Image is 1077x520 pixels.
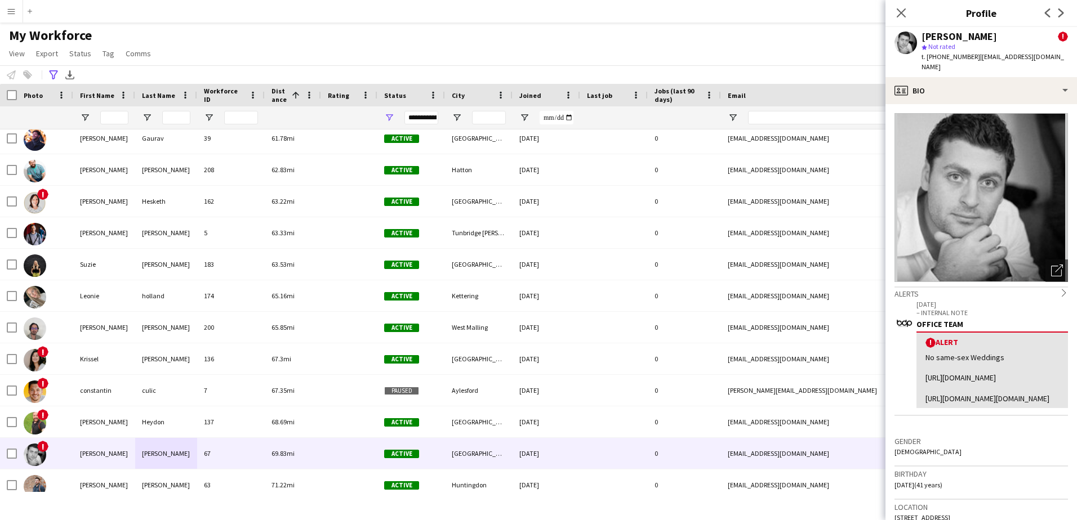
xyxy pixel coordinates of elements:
[721,375,946,406] div: [PERSON_NAME][EMAIL_ADDRESS][DOMAIN_NAME]
[513,375,580,406] div: [DATE]
[648,249,721,280] div: 0
[384,229,419,237] span: Active
[721,438,946,469] div: [EMAIL_ADDRESS][DOMAIN_NAME]
[721,280,946,311] div: [EMAIL_ADDRESS][DOMAIN_NAME]
[519,91,541,100] span: Joined
[384,450,419,458] span: Active
[142,113,152,123] button: Open Filter Menu
[98,46,119,61] a: Tag
[513,154,580,185] div: [DATE]
[272,197,295,205] span: 63.22mi
[73,375,135,406] div: constantin
[513,406,580,437] div: [DATE]
[73,406,135,437] div: [PERSON_NAME]
[65,46,96,61] a: Status
[197,186,265,217] div: 162
[73,469,135,500] div: [PERSON_NAME]
[384,113,394,123] button: Open Filter Menu
[69,48,91,59] span: Status
[648,375,721,406] div: 0
[885,77,1077,104] div: Bio
[587,91,612,100] span: Last job
[445,343,513,374] div: [GEOGRAPHIC_DATA]
[24,223,46,245] img: David Burke
[445,438,513,469] div: [GEOGRAPHIC_DATA]
[540,111,573,124] input: Joined Filter Input
[272,165,295,174] span: 62.83mi
[1045,259,1068,282] div: Open photos pop-in
[513,217,580,248] div: [DATE]
[272,323,295,331] span: 65.85mi
[197,312,265,343] div: 200
[384,355,419,364] span: Active
[197,438,265,469] div: 67
[37,189,48,200] span: !
[272,292,295,300] span: 65.16mi
[452,113,462,123] button: Open Filter Menu
[224,111,258,124] input: Workforce ID Filter Input
[36,48,58,59] span: Export
[9,48,25,59] span: View
[445,375,513,406] div: Aylesford
[272,134,295,142] span: 61.78mi
[272,386,295,395] span: 67.35mi
[384,387,419,395] span: Paused
[445,249,513,280] div: [GEOGRAPHIC_DATA]
[135,312,197,343] div: [PERSON_NAME]
[894,113,1068,282] img: Crew avatar or photo
[73,343,135,374] div: Krissel
[103,48,114,59] span: Tag
[728,113,738,123] button: Open Filter Menu
[24,349,46,371] img: Krissel Simbulan
[197,469,265,500] div: 63
[24,191,46,214] img: Nicola Hesketh
[513,469,580,500] div: [DATE]
[135,123,197,154] div: Gaurav
[721,312,946,343] div: [EMAIL_ADDRESS][DOMAIN_NAME]
[197,154,265,185] div: 208
[513,249,580,280] div: [DATE]
[32,46,63,61] a: Export
[135,343,197,374] div: [PERSON_NAME]
[648,217,721,248] div: 0
[135,217,197,248] div: [PERSON_NAME]
[925,352,1059,404] div: No same-sex Weddings [URL][DOMAIN_NAME] [URL][DOMAIN_NAME][DOMAIN_NAME]
[513,123,580,154] div: [DATE]
[885,6,1077,20] h3: Profile
[648,438,721,469] div: 0
[197,123,265,154] div: 39
[272,355,291,363] span: 67.3mi
[37,409,48,420] span: !
[73,280,135,311] div: Leonie
[73,312,135,343] div: [PERSON_NAME]
[513,280,580,311] div: [DATE]
[47,68,60,82] app-action-btn: Advanced filters
[24,286,46,308] img: Leonie holland
[384,261,419,269] span: Active
[728,91,746,100] span: Email
[142,91,175,100] span: Last Name
[916,308,1068,317] p: – INTERNAL NOTE
[648,280,721,311] div: 0
[928,42,955,51] span: Not rated
[445,123,513,154] div: [GEOGRAPHIC_DATA]
[894,447,962,456] span: [DEMOGRAPHIC_DATA]
[922,32,997,42] div: [PERSON_NAME]
[445,469,513,500] div: Huntingdon
[648,406,721,437] div: 0
[894,502,1068,512] h3: Location
[916,300,1068,308] p: [DATE]
[73,217,135,248] div: [PERSON_NAME]
[925,337,1059,348] div: Alert
[63,68,77,82] app-action-btn: Export XLSX
[384,91,406,100] span: Status
[922,52,980,61] span: t. [PHONE_NUMBER]
[513,343,580,374] div: [DATE]
[445,312,513,343] div: West Malling
[384,418,419,427] span: Active
[197,406,265,437] div: 137
[894,469,1068,479] h3: Birthday
[721,217,946,248] div: [EMAIL_ADDRESS][DOMAIN_NAME]
[37,378,48,389] span: !
[162,111,190,124] input: Last Name Filter Input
